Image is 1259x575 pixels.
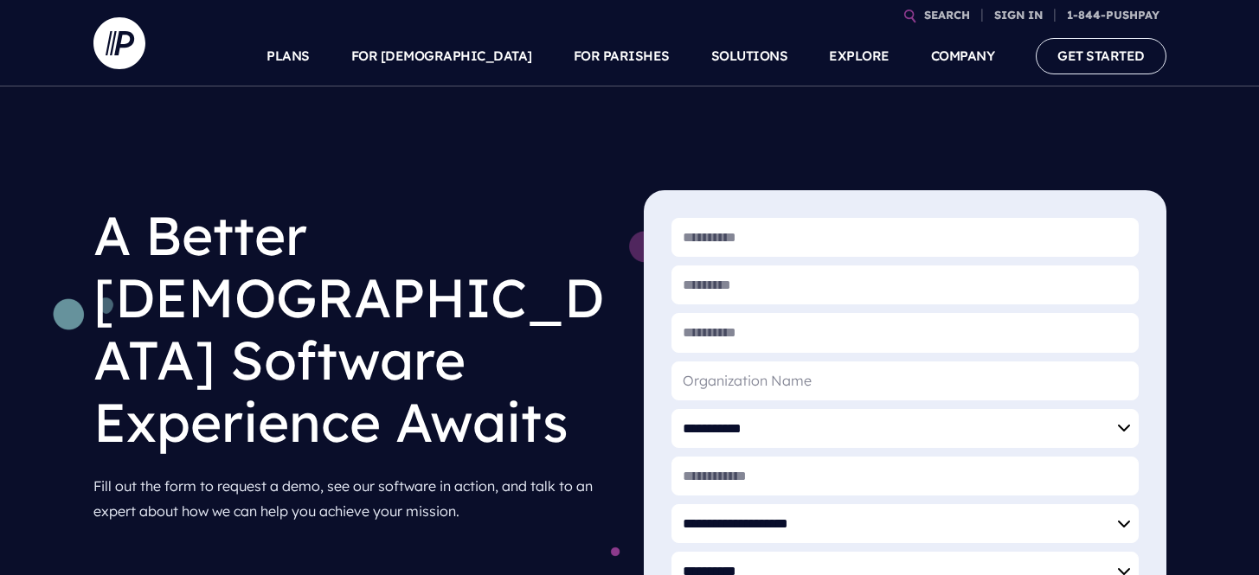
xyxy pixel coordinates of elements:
h1: A Better [DEMOGRAPHIC_DATA] Software Experience Awaits [93,190,616,467]
a: PLANS [267,26,310,86]
a: GET STARTED [1036,38,1166,73]
a: SOLUTIONS [711,26,788,86]
a: FOR PARISHES [574,26,670,86]
a: COMPANY [931,26,995,86]
a: FOR [DEMOGRAPHIC_DATA] [351,26,532,86]
p: Fill out the form to request a demo, see our software in action, and talk to an expert about how ... [93,467,616,531]
a: EXPLORE [829,26,890,86]
input: Organization Name [671,361,1139,400]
